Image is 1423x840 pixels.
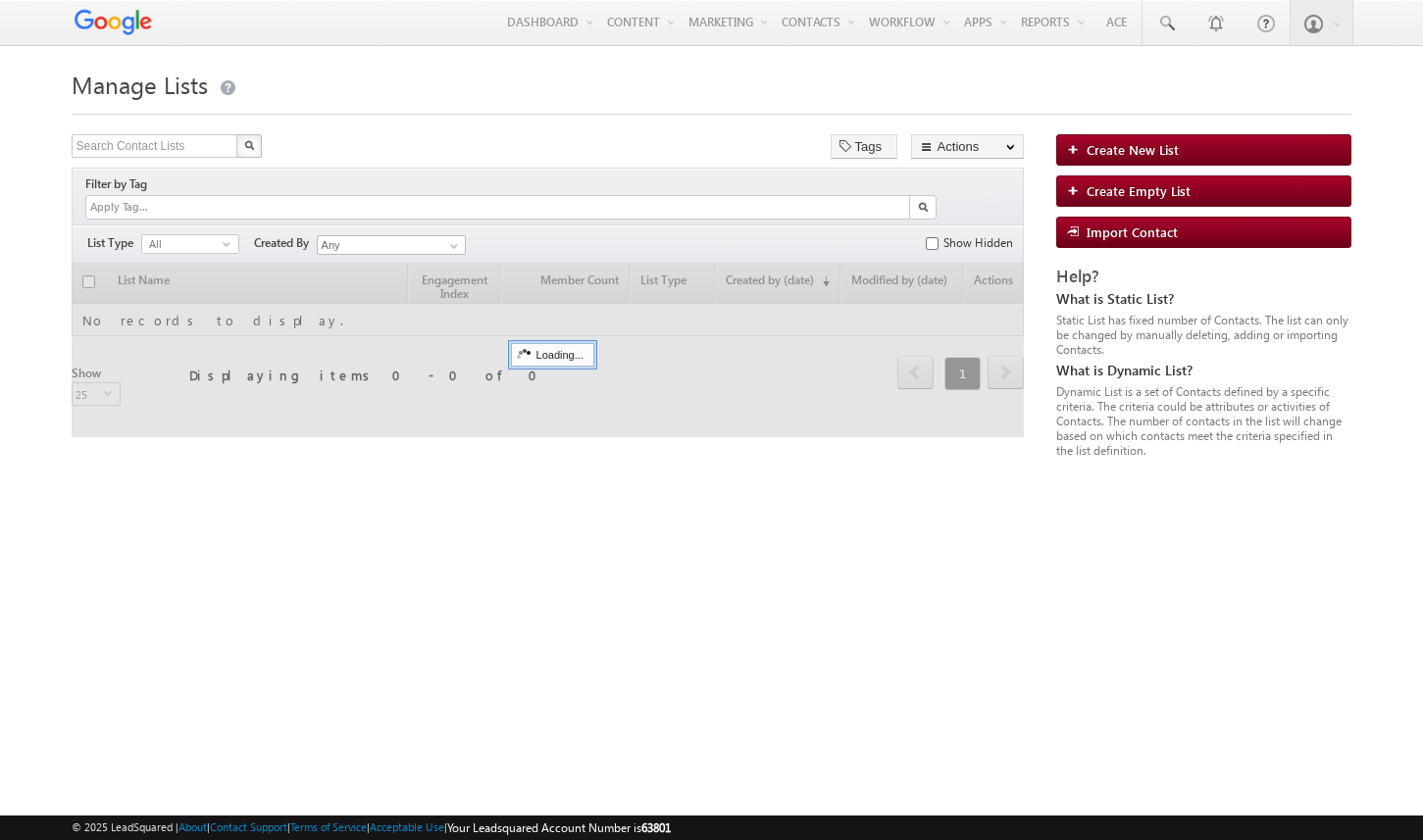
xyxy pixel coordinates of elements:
button: Tags [831,134,897,159]
div: Dynamic List is a set of Contacts defined by a specific criteria. The criteria could be attribute... [1056,384,1351,458]
span: © 2025 LeadSquared | | | | | [72,818,671,837]
span: All [142,235,223,253]
img: Search [918,202,928,212]
input: Type to Search [317,235,466,255]
label: Show Hidden [943,234,1013,252]
div: Filter by Tag [85,173,154,195]
span: Create New List [1087,141,1179,158]
input: Apply Tag... [88,199,205,216]
a: Acceptable Use [370,820,444,833]
div: What is Static List? [1056,290,1351,308]
span: List Type [87,234,141,252]
img: add_icon.png [1067,184,1087,196]
div: What is Dynamic List? [1056,362,1351,379]
span: Create Empty List [1087,182,1191,199]
img: Custom Logo [72,5,154,39]
button: Actions [911,134,1024,159]
span: Your Leadsquared Account Number is [447,820,671,835]
div: Help? [1056,268,1351,285]
span: Created By [254,234,317,252]
a: Contact Support [210,820,287,833]
a: Import Contact [1056,217,1351,248]
img: Search [244,140,254,150]
img: import_icon.png [1067,225,1087,237]
a: Show All Items [439,236,464,256]
div: Loading... [511,343,594,367]
a: Terms of Service [290,820,367,833]
span: 63801 [641,820,671,835]
span: Manage Lists [72,69,208,100]
div: Static List has fixed number of Contacts. The list can only be changed by manually deleting, addi... [1056,313,1351,357]
span: select [223,239,238,248]
span: Import Contact [1087,223,1178,240]
img: add_icon.png [1067,143,1087,155]
a: About [178,820,207,833]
